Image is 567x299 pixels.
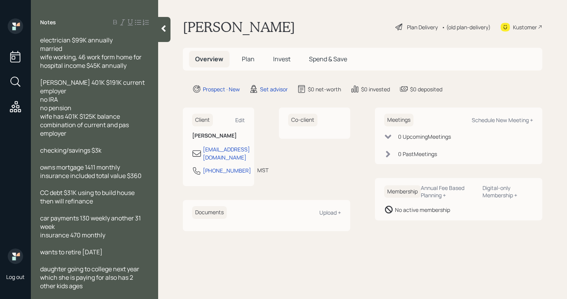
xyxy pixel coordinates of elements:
[192,133,245,139] h6: [PERSON_NAME]
[407,23,438,31] div: Plan Delivery
[288,114,317,126] h6: Co-client
[40,188,136,205] span: CC debt $31K using to build house then will refinance
[40,112,130,138] span: wife has 401K $125K balance combination of current and pas employer
[40,214,142,231] span: car payments 130 weekly another 31 week
[192,114,213,126] h6: Client
[40,44,62,53] span: married
[40,27,123,44] span: 57, still working maintenance electrician $99K annually
[513,23,537,31] div: Kustomer
[40,163,142,180] span: owns mortgage 1411 monthly insurance included total value $360
[40,265,140,290] span: daughter going to college next year which she is paying for also has 2 other kids ages
[273,55,290,63] span: Invest
[384,185,421,198] h6: Membership
[6,273,25,281] div: Log out
[309,55,347,63] span: Spend & Save
[40,146,101,155] span: checking/savings $3k
[203,166,251,175] div: [PHONE_NUMBER]
[40,95,58,104] span: no IRA
[410,85,442,93] div: $0 deposited
[183,18,295,35] h1: [PERSON_NAME]
[257,166,268,174] div: MST
[319,209,341,216] div: Upload +
[398,150,437,158] div: 0 Past Meeting s
[398,133,451,141] div: 0 Upcoming Meeting s
[40,78,146,95] span: [PERSON_NAME] 401K $191K current employer
[203,85,240,93] div: Prospect · New
[203,145,250,161] div: [EMAIL_ADDRESS][DOMAIN_NAME]
[195,55,223,63] span: Overview
[260,85,288,93] div: Set advisor
[308,85,341,93] div: $0 net-worth
[192,206,227,219] h6: Documents
[483,184,533,199] div: Digital-only Membership +
[242,55,255,63] span: Plan
[40,231,105,239] span: insurance 470 monthly
[395,206,450,214] div: No active membership
[361,85,390,93] div: $0 invested
[40,248,103,256] span: wants to retire [DATE]
[40,18,56,26] label: Notes
[40,104,71,112] span: no pension
[472,116,533,124] div: Schedule New Meeting +
[442,23,491,31] div: • (old plan-delivery)
[421,184,476,199] div: Annual Fee Based Planning +
[235,116,245,124] div: Edit
[384,114,413,126] h6: Meetings
[40,53,143,70] span: wife working, 46 work form home for hospital income $45K annually
[8,249,23,264] img: retirable_logo.png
